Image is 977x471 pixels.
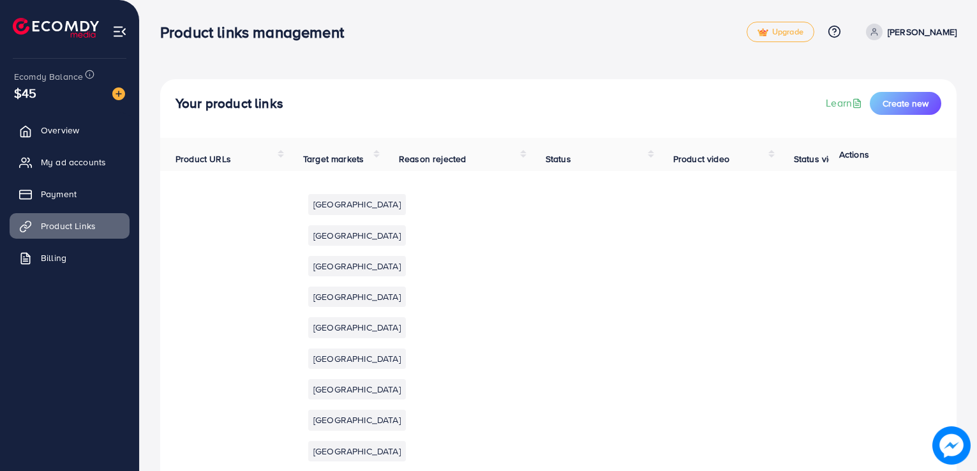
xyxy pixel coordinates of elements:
li: [GEOGRAPHIC_DATA] [308,410,406,430]
span: Overview [41,124,79,137]
a: [PERSON_NAME] [861,24,957,40]
img: logo [13,18,99,38]
span: Payment [41,188,77,200]
span: Status video [794,153,844,165]
span: Billing [41,251,66,264]
a: Product Links [10,213,130,239]
img: tick [757,28,768,37]
li: [GEOGRAPHIC_DATA] [308,287,406,307]
span: Ecomdy Balance [14,70,83,83]
li: [GEOGRAPHIC_DATA] [308,379,406,400]
h3: Product links management [160,23,354,41]
span: Status [546,153,571,165]
span: Product URLs [175,153,231,165]
img: menu [112,24,127,39]
li: [GEOGRAPHIC_DATA] [308,256,406,276]
span: Actions [839,148,869,161]
img: image [112,87,125,100]
span: Product video [673,153,729,165]
a: Billing [10,245,130,271]
a: My ad accounts [10,149,130,175]
span: $45 [14,84,36,102]
a: tickUpgrade [747,22,814,42]
li: [GEOGRAPHIC_DATA] [308,317,406,338]
span: Upgrade [757,27,803,37]
img: image [932,426,971,465]
li: [GEOGRAPHIC_DATA] [308,194,406,214]
li: [GEOGRAPHIC_DATA] [308,348,406,369]
p: [PERSON_NAME] [888,24,957,40]
li: [GEOGRAPHIC_DATA] [308,225,406,246]
span: My ad accounts [41,156,106,168]
span: Target markets [303,153,364,165]
span: Reason rejected [399,153,466,165]
button: Create new [870,92,941,115]
a: Payment [10,181,130,207]
h4: Your product links [175,96,283,112]
li: [GEOGRAPHIC_DATA] [308,441,406,461]
a: Learn [826,96,865,110]
a: Overview [10,117,130,143]
span: Create new [883,97,929,110]
span: Product Links [41,220,96,232]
